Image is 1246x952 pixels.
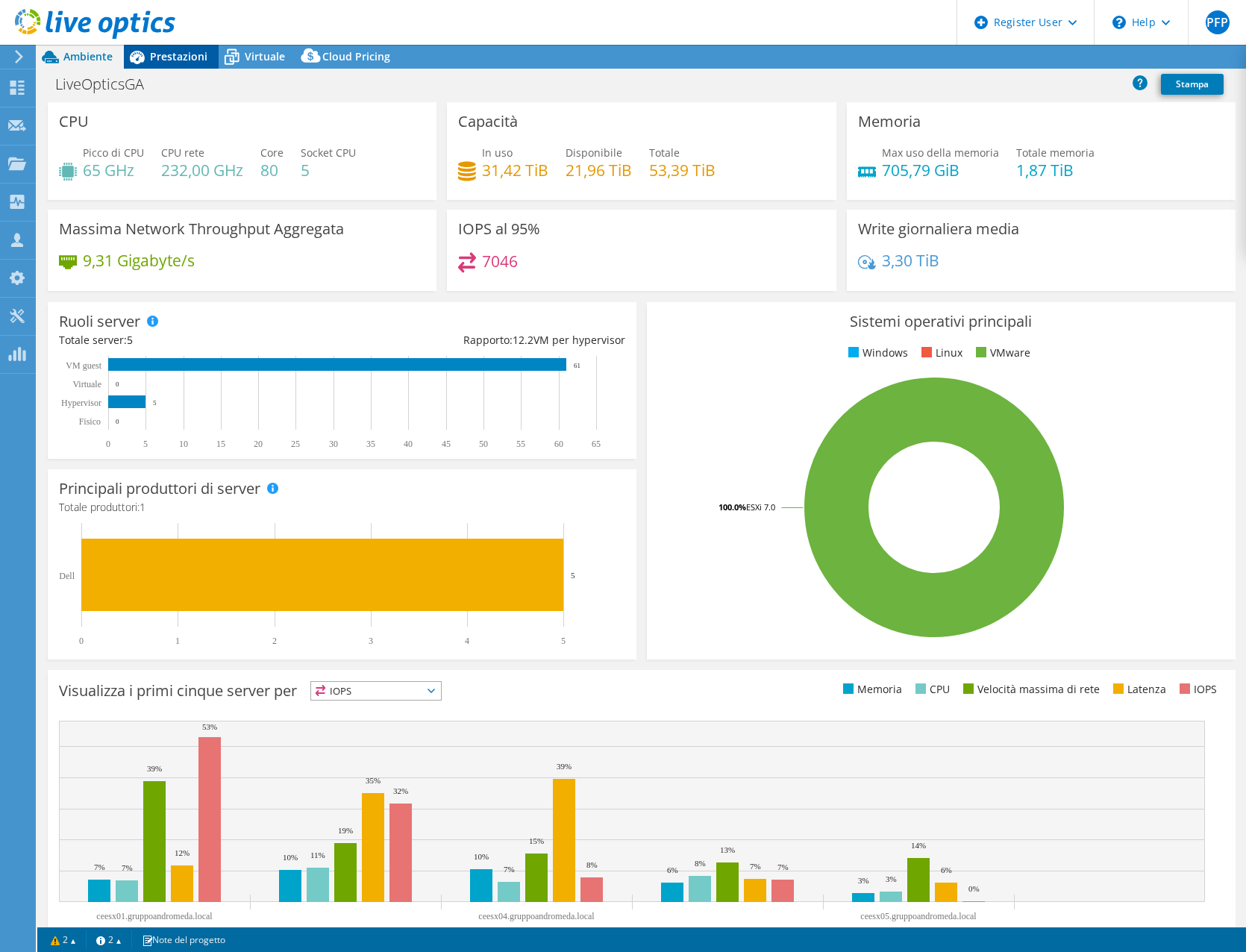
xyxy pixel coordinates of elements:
text: 3% [858,876,869,885]
text: Virtuale [72,379,101,389]
a: Stampa [1161,74,1224,95]
text: 10 [179,439,188,449]
text: 2 [272,636,277,646]
text: 20 [254,439,263,449]
li: Memoria [839,681,902,698]
text: 39% [557,762,572,771]
text: 0 [116,381,119,388]
h1: LiveOpticsGA [48,76,167,93]
h4: 7046 [482,253,518,269]
text: Dell [59,571,75,581]
text: 0 [106,439,110,449]
text: 32% [393,786,408,795]
h3: Ruoli server [59,313,140,330]
text: Altro [1100,927,1118,937]
span: Prestazioni [150,49,207,63]
li: Velocità massima di rete [959,681,1100,698]
text: 15% [529,836,544,845]
li: Windows [845,345,908,361]
span: Socket CPU [301,145,356,160]
tspan: ESXi 7.0 [746,501,775,513]
h4: 1,87 TiB [1016,162,1095,178]
text: 6% [941,865,952,874]
span: Max uso della memoria [882,145,999,160]
h3: Massima Network Throughput Aggregata [59,221,344,237]
text: ceesx04.gruppoandromeda.local [478,911,595,921]
text: ceesx05.gruppoandromeda.local [860,911,977,921]
text: 12% [175,848,190,857]
text: 4 [465,636,469,646]
text: 5 [143,439,148,449]
text: 8% [586,860,598,869]
span: Core [260,145,284,160]
h3: Write giornaliera media [858,221,1019,237]
text: ceesx02.gruppoandromeda.local [669,927,786,937]
text: 3 [369,636,373,646]
text: 65 [592,439,601,449]
text: 0 [79,636,84,646]
text: 55 [516,439,525,449]
h4: 705,79 GiB [882,162,999,178]
h3: CPU [59,113,89,130]
span: 1 [140,500,145,514]
text: 7% [777,862,789,871]
text: 30 [329,439,338,449]
text: 1 [175,636,180,646]
span: Totale memoria [1016,145,1095,160]
text: 7% [94,862,105,871]
li: Linux [918,345,962,361]
span: Disponibile [566,145,622,160]
text: 25 [291,439,300,449]
text: 11% [310,851,325,859]
li: Latenza [1109,681,1166,698]
text: 60 [554,439,563,449]
text: ceesx01.gruppoandromeda.local [96,911,213,921]
div: Totale server: [59,332,342,348]
text: Fisico [79,416,101,427]
text: VM guest [66,360,101,371]
h3: Principali produttori di server [59,480,260,497]
svg: \n [1112,16,1126,29]
span: Virtuale [245,49,285,63]
li: IOPS [1176,681,1217,698]
a: 2 [86,930,132,949]
span: PFP [1206,10,1230,34]
h4: 3,30 TiB [882,252,939,269]
li: VMware [972,345,1030,361]
span: CPU rete [161,145,204,160]
text: 7% [750,862,761,871]
text: 50 [479,439,488,449]
text: 10% [474,852,489,861]
text: 45 [442,439,451,449]
h4: 65 GHz [83,162,144,178]
h4: 31,42 TiB [482,162,548,178]
text: 35% [366,776,381,785]
text: ceesx03.gruppoandromeda.local [287,927,404,937]
text: 7% [504,865,515,874]
text: 3% [886,874,897,883]
h3: Sistemi operativi principali [658,313,1224,330]
span: Ambiente [63,49,113,63]
span: Cloud Pricing [322,49,390,63]
h4: Totale produttori: [59,499,625,516]
h4: 80 [260,162,284,178]
text: 61 [574,362,580,369]
text: Hypervisor [61,398,101,408]
span: 12.2 [513,333,533,347]
h3: IOPS al 95% [458,221,540,237]
text: 8% [695,859,706,868]
li: CPU [912,681,950,698]
text: 5 [571,571,575,580]
text: 39% [147,764,162,773]
text: 0% [968,884,980,893]
a: 2 [40,930,87,949]
text: 35 [366,439,375,449]
text: 10% [283,853,298,862]
h4: 53,39 TiB [649,162,716,178]
text: 19% [338,826,353,835]
span: 5 [127,333,133,347]
text: 5 [561,636,566,646]
text: 53% [202,722,217,731]
tspan: 100.0% [719,501,746,513]
h4: 21,96 TiB [566,162,632,178]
